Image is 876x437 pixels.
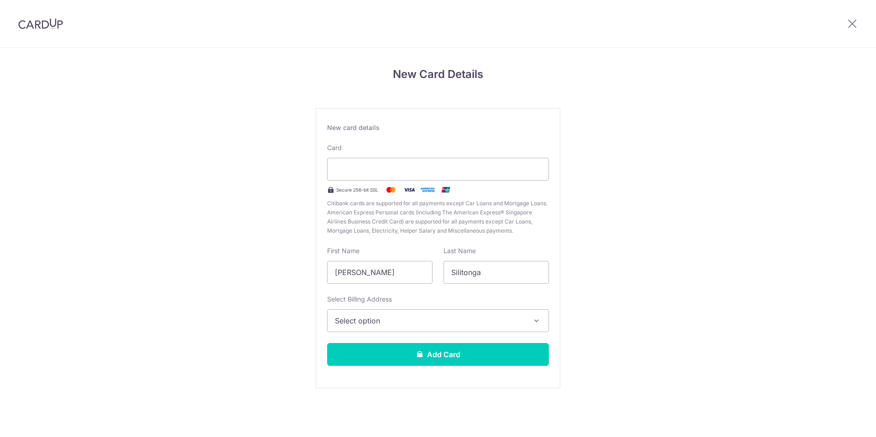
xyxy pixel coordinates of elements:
button: Select option [327,309,549,332]
span: Select option [335,315,525,326]
span: Citibank cards are supported for all payments except Car Loans and Mortgage Loans. American Expre... [327,199,549,235]
span: Secure 256-bit SSL [336,186,378,193]
h4: New Card Details [316,66,560,83]
img: .alt.unionpay [437,184,455,195]
iframe: Secure card payment input frame [335,164,541,175]
label: Select Billing Address [327,295,392,304]
label: Last Name [443,246,476,255]
img: .alt.amex [418,184,437,195]
input: Cardholder First Name [327,261,433,284]
label: First Name [327,246,360,255]
label: Card [327,143,342,152]
input: Cardholder Last Name [443,261,549,284]
img: Visa [400,184,418,195]
img: CardUp [18,18,63,29]
button: Add Card [327,343,549,366]
div: New card details [327,123,549,132]
img: Mastercard [382,184,400,195]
